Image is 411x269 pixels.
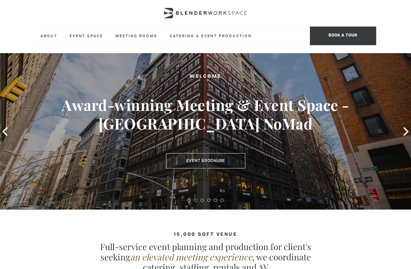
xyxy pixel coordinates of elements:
[166,153,245,168] a: Event Brochure
[35,232,376,237] h4: 15,000 sqft venue
[164,27,257,45] a: Catering & Event Production
[130,251,252,263] em: an elevated meeting experience
[64,27,108,45] a: Event Space
[21,96,390,133] h3: Award-winning Meeting & Event Space - [GEOGRAPHIC_DATA] NoMad
[110,27,163,45] a: Meeting Rooms
[310,27,376,45] span: Book a tour
[35,27,63,45] a: About
[21,73,390,81] h2: Welcome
